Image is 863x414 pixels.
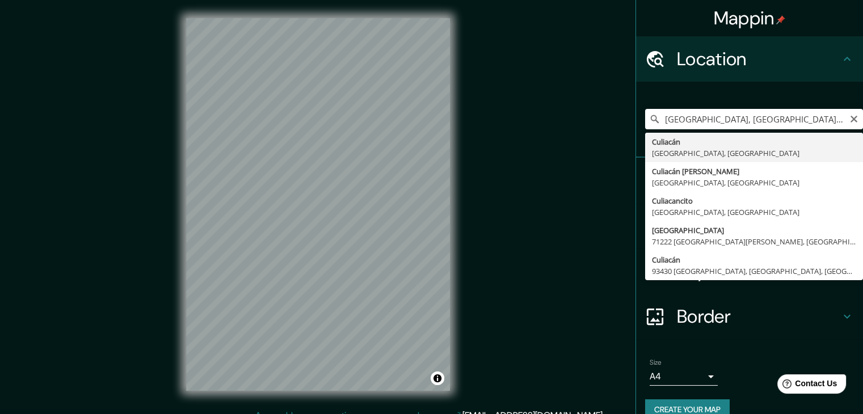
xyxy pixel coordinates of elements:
div: Culiacancito [652,195,856,206]
div: 93430 [GEOGRAPHIC_DATA], [GEOGRAPHIC_DATA], [GEOGRAPHIC_DATA] [652,265,856,277]
canvas: Map [186,18,450,391]
div: Culiacán [652,254,856,265]
div: Border [636,294,863,339]
div: [GEOGRAPHIC_DATA], [GEOGRAPHIC_DATA] [652,206,856,218]
div: Location [636,36,863,82]
div: [GEOGRAPHIC_DATA] [652,225,856,236]
button: Toggle attribution [431,371,444,385]
div: [GEOGRAPHIC_DATA], [GEOGRAPHIC_DATA] [652,177,856,188]
div: [GEOGRAPHIC_DATA], [GEOGRAPHIC_DATA] [652,147,856,159]
button: Clear [849,113,858,124]
h4: Layout [677,260,840,282]
div: Culiacán [652,136,856,147]
h4: Mappin [714,7,786,29]
h4: Location [677,48,840,70]
iframe: Help widget launcher [762,370,851,402]
div: A4 [650,367,718,386]
h4: Border [677,305,840,328]
div: Style [636,203,863,248]
img: pin-icon.png [776,15,785,24]
div: 71222 [GEOGRAPHIC_DATA][PERSON_NAME], [GEOGRAPHIC_DATA], [GEOGRAPHIC_DATA] [652,236,856,247]
input: Pick your city or area [645,109,863,129]
div: Layout [636,248,863,294]
label: Size [650,358,662,367]
div: Culiacán [PERSON_NAME] [652,166,856,177]
div: Pins [636,158,863,203]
